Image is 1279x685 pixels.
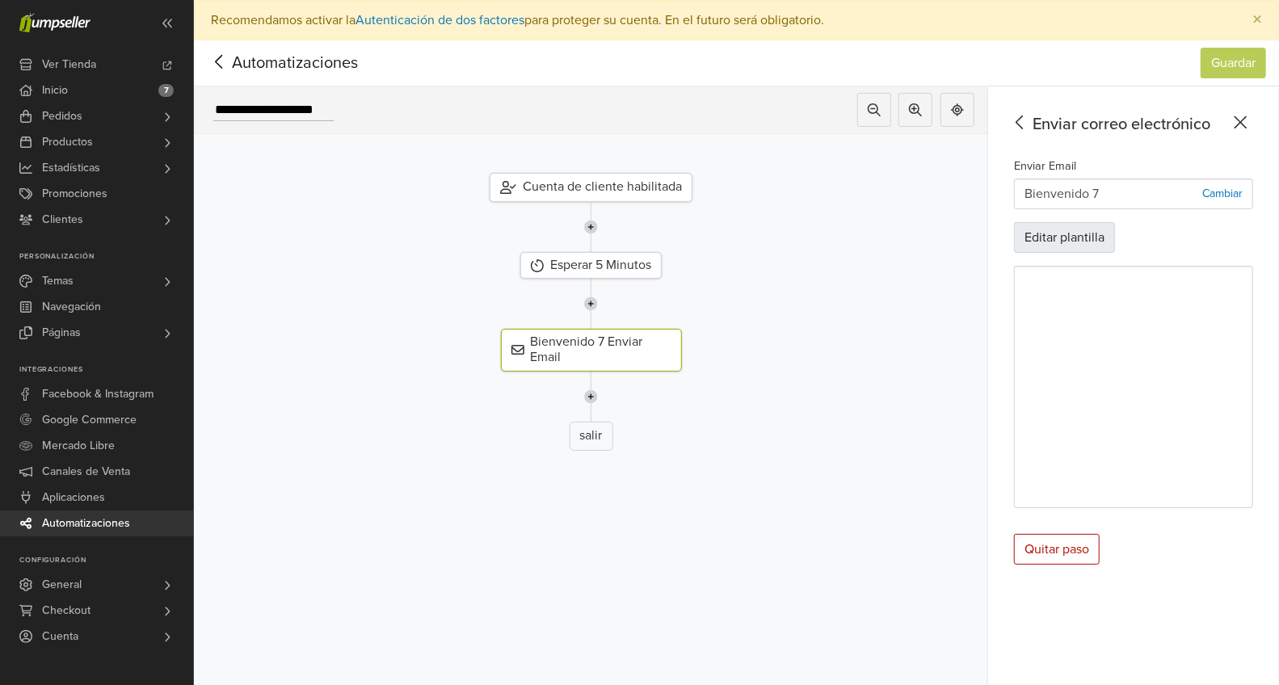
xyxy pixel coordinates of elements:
span: 7 [158,84,174,97]
p: Personalización [19,252,193,262]
span: Automatizaciones [207,51,333,75]
span: Clientes [42,207,83,233]
span: Facebook & Instagram [42,381,154,407]
span: Estadísticas [42,155,100,181]
a: Autenticación de dos factores [356,12,524,28]
span: Ver Tienda [42,52,96,78]
span: Pedidos [42,103,82,129]
span: Google Commerce [42,407,137,433]
img: line-7960e5f4d2b50ad2986e.svg [584,202,598,252]
div: Esperar 5 Minutos [520,252,662,279]
span: × [1252,8,1262,32]
span: Aplicaciones [42,485,105,511]
span: General [42,572,82,598]
button: Close [1236,1,1278,40]
button: Guardar [1201,48,1266,78]
button: Editar plantilla [1014,222,1115,253]
img: line-7960e5f4d2b50ad2986e.svg [584,372,598,422]
p: Bienvenido 7 [1024,184,1099,204]
div: salir [570,422,613,451]
span: Productos [42,129,93,155]
span: Páginas [42,320,81,346]
p: Configuración [19,556,193,565]
iframe: Bienvenido 7 [1015,267,1252,507]
div: Quitar paso [1014,534,1100,565]
div: Cuenta de cliente habilitada [490,173,692,202]
p: Cambiar [1202,185,1243,202]
div: Bienvenido 7 Enviar Email [501,329,682,371]
span: Temas [42,268,74,294]
span: Checkout [42,598,90,624]
span: Automatizaciones [42,511,130,536]
span: Promociones [42,181,107,207]
div: Enviar correo electrónico [1008,112,1253,137]
span: Cuenta [42,624,78,649]
span: Mercado Libre [42,433,115,459]
span: Inicio [42,78,68,103]
img: line-7960e5f4d2b50ad2986e.svg [584,279,598,329]
span: Navegación [42,294,101,320]
span: Canales de Venta [42,459,130,485]
label: Enviar Email [1014,158,1076,175]
p: Integraciones [19,365,193,375]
